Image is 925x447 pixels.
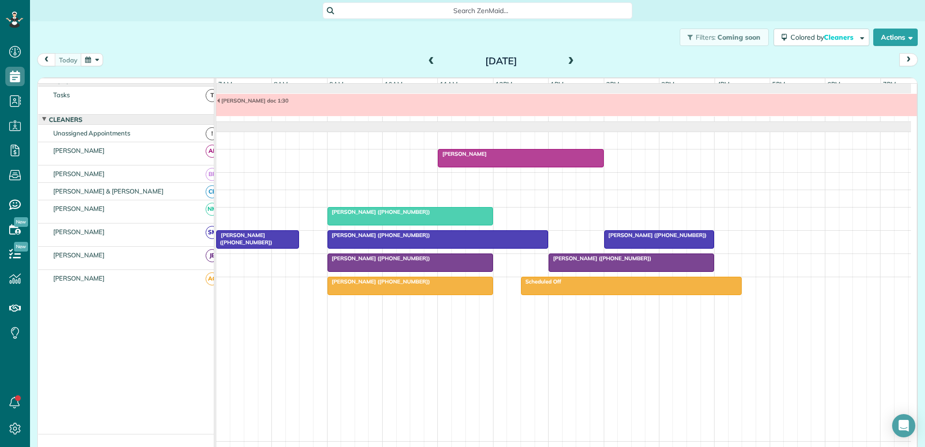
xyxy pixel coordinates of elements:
[327,278,431,285] span: [PERSON_NAME] ([PHONE_NUMBER])
[770,80,787,88] span: 5pm
[328,80,345,88] span: 9am
[774,29,869,46] button: Colored byCleaners
[51,205,107,212] span: [PERSON_NAME]
[383,80,404,88] span: 10am
[548,255,652,262] span: [PERSON_NAME] ([PHONE_NUMBER])
[327,255,431,262] span: [PERSON_NAME] ([PHONE_NUMBER])
[47,116,84,123] span: Cleaners
[51,91,72,99] span: Tasks
[824,33,855,42] span: Cleaners
[206,226,219,239] span: SM
[873,29,918,46] button: Actions
[327,232,431,238] span: [PERSON_NAME] ([PHONE_NUMBER])
[696,33,716,42] span: Filters:
[206,203,219,216] span: NM
[604,80,621,88] span: 2pm
[327,209,431,215] span: [PERSON_NAME] ([PHONE_NUMBER])
[206,249,219,262] span: JB
[441,56,562,66] h2: [DATE]
[791,33,857,42] span: Colored by
[14,242,28,252] span: New
[206,185,219,198] span: CB
[437,150,487,157] span: [PERSON_NAME]
[216,80,234,88] span: 7am
[521,278,562,285] span: Scheduled Off
[51,147,107,154] span: [PERSON_NAME]
[715,80,732,88] span: 4pm
[51,129,132,137] span: Unassigned Appointments
[825,80,842,88] span: 6pm
[206,127,219,140] span: !
[51,274,107,282] span: [PERSON_NAME]
[216,97,289,104] span: [PERSON_NAME] doc 1:30
[604,232,707,238] span: [PERSON_NAME] ([PHONE_NUMBER])
[206,145,219,158] span: AF
[51,187,165,195] span: [PERSON_NAME] & [PERSON_NAME]
[272,80,290,88] span: 8am
[549,80,566,88] span: 1pm
[881,80,898,88] span: 7pm
[55,53,82,66] button: today
[206,168,219,181] span: BR
[216,232,272,245] span: [PERSON_NAME] ([PHONE_NUMBER])
[438,80,460,88] span: 11am
[37,53,56,66] button: prev
[899,53,918,66] button: next
[51,170,107,178] span: [PERSON_NAME]
[493,80,514,88] span: 12pm
[206,272,219,285] span: AG
[14,217,28,227] span: New
[51,228,107,236] span: [PERSON_NAME]
[206,89,219,102] span: T
[892,414,915,437] div: Open Intercom Messenger
[717,33,761,42] span: Coming soon
[659,80,676,88] span: 3pm
[51,251,107,259] span: [PERSON_NAME]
